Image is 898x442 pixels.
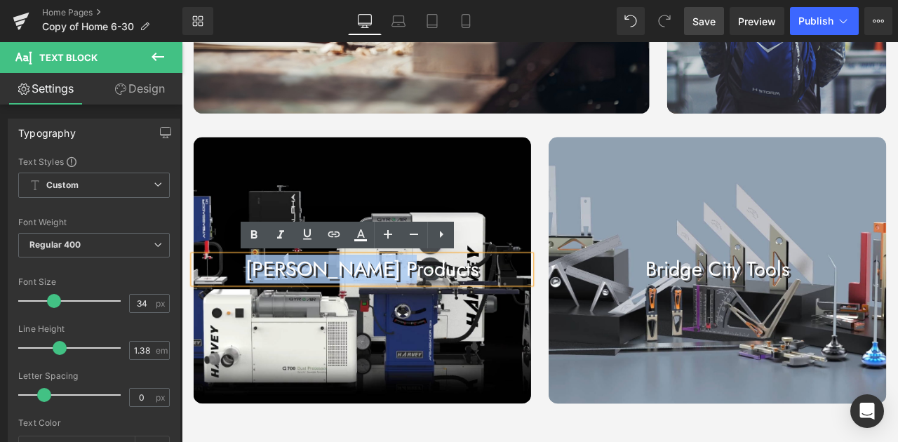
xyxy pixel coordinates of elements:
[18,371,170,381] div: Letter Spacing
[650,7,678,35] button: Redo
[94,73,185,105] a: Design
[42,21,134,32] span: Copy of Home 6-30
[18,156,170,167] div: Text Styles
[617,7,645,35] button: Undo
[18,418,170,428] div: Text Color
[182,7,213,35] a: New Library
[382,7,415,35] a: Laptop
[850,394,884,428] div: Open Intercom Messenger
[692,14,716,29] span: Save
[18,217,170,227] div: Font Weight
[156,393,168,402] span: px
[39,52,98,63] span: Text Block
[14,253,414,286] p: [PERSON_NAME] Products
[156,346,168,355] span: em
[449,7,483,35] a: Mobile
[790,7,859,35] button: Publish
[29,239,81,250] b: Regular 400
[46,180,79,192] b: Custom
[415,7,449,35] a: Tablet
[18,324,170,334] div: Line Height
[864,7,892,35] button: More
[730,7,784,35] a: Preview
[738,14,776,29] span: Preview
[798,15,833,27] span: Publish
[348,7,382,35] a: Desktop
[18,119,76,139] div: Typography
[435,253,835,286] p: Bridge City Tools
[18,277,170,287] div: Font Size
[156,299,168,308] span: px
[42,7,182,18] a: Home Pages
